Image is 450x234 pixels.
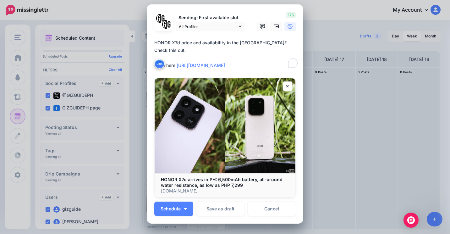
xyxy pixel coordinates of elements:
img: arrow-down-white.png [184,208,187,210]
img: JT5sWCfR-79925.png [162,20,171,29]
b: HONOR X7d arrives in PH: 6,500mAh battery, all-around water resistance, as low as PHP 7,299 [161,177,283,188]
span: 176 [286,12,296,18]
div: HONOR X7d price and availability in the [GEOGRAPHIC_DATA]? Check this out. Read here: [154,39,299,69]
p: Sending: First available slot [176,14,245,21]
div: Open Intercom Messenger [403,213,419,228]
a: All Profiles [176,22,245,31]
span: Schedule [161,207,181,211]
button: Save as draft [196,202,244,216]
span: All Profiles [179,23,237,30]
img: 353459792_649996473822713_4483302954317148903_n-bsa138318.png [156,14,165,23]
button: Link [154,59,165,69]
img: HONOR X7d arrives in PH: 6,500mAh battery, all-around water resistance, as low as PHP 7,299 [155,78,295,173]
a: Cancel [248,202,296,216]
button: Schedule [154,202,193,216]
textarea: To enrich screen reader interactions, please activate Accessibility in Grammarly extension settings [154,39,299,69]
p: [DOMAIN_NAME] [161,188,289,194]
